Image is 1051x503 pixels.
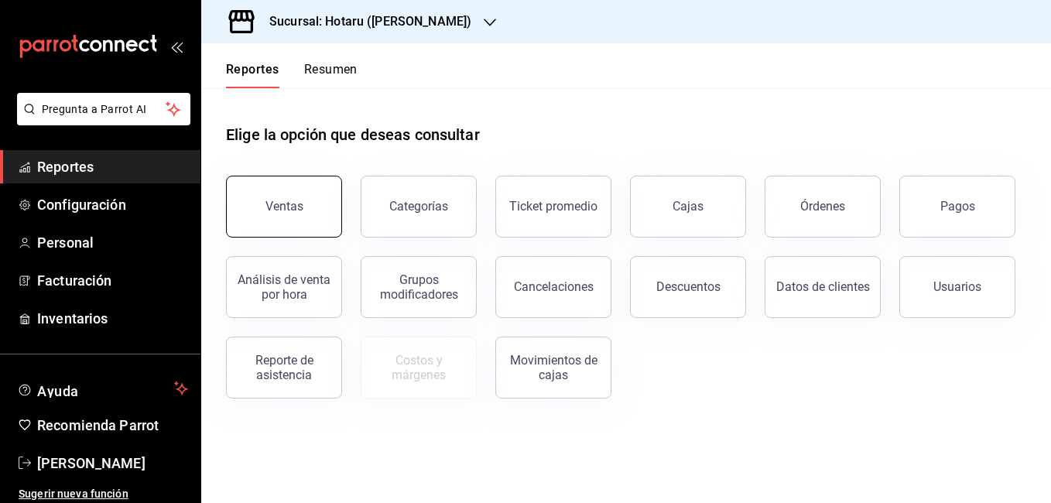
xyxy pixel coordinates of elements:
[37,270,188,291] span: Facturación
[226,62,279,88] button: Reportes
[37,415,188,436] span: Recomienda Parrot
[389,199,448,214] div: Categorías
[495,176,611,238] button: Ticket promedio
[226,62,358,88] div: navigation tabs
[11,112,190,128] a: Pregunta a Parrot AI
[361,256,477,318] button: Grupos modificadores
[236,272,332,302] div: Análisis de venta por hora
[656,279,721,294] div: Descuentos
[495,337,611,399] button: Movimientos de cajas
[170,40,183,53] button: open_drawer_menu
[765,176,881,238] button: Órdenes
[361,176,477,238] button: Categorías
[505,353,601,382] div: Movimientos de cajas
[899,256,1015,318] button: Usuarios
[899,176,1015,238] button: Pagos
[933,279,981,294] div: Usuarios
[630,256,746,318] button: Descuentos
[776,279,870,294] div: Datos de clientes
[37,156,188,177] span: Reportes
[236,353,332,382] div: Reporte de asistencia
[42,101,166,118] span: Pregunta a Parrot AI
[514,279,594,294] div: Cancelaciones
[265,199,303,214] div: Ventas
[673,197,704,216] div: Cajas
[940,199,975,214] div: Pagos
[800,199,845,214] div: Órdenes
[361,337,477,399] button: Contrata inventarios para ver este reporte
[630,176,746,238] a: Cajas
[304,62,358,88] button: Resumen
[37,232,188,253] span: Personal
[509,199,597,214] div: Ticket promedio
[371,272,467,302] div: Grupos modificadores
[495,256,611,318] button: Cancelaciones
[37,308,188,329] span: Inventarios
[226,176,342,238] button: Ventas
[226,256,342,318] button: Análisis de venta por hora
[17,93,190,125] button: Pregunta a Parrot AI
[765,256,881,318] button: Datos de clientes
[37,379,168,398] span: Ayuda
[226,123,480,146] h1: Elige la opción que deseas consultar
[19,486,188,502] span: Sugerir nueva función
[37,453,188,474] span: [PERSON_NAME]
[257,12,471,31] h3: Sucursal: Hotaru ([PERSON_NAME])
[37,194,188,215] span: Configuración
[226,337,342,399] button: Reporte de asistencia
[371,353,467,382] div: Costos y márgenes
